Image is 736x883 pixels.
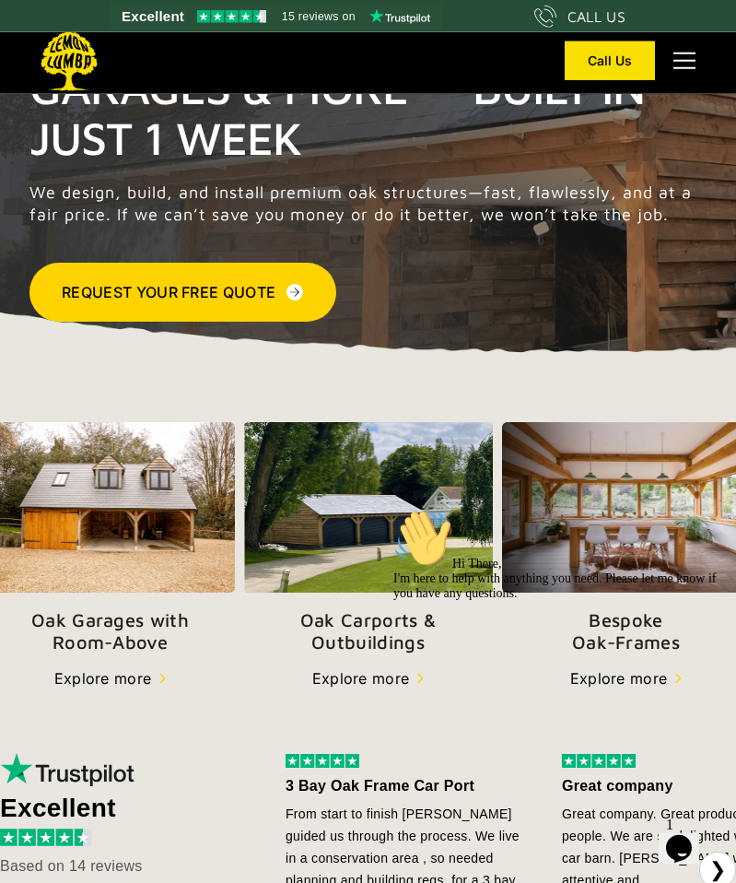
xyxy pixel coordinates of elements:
a: CALL US [534,6,625,28]
a: Call Us [565,41,655,80]
a: Oak Carports &Outbuildings [244,422,493,653]
p: We design, build, and install premium oak structures—fast, flawlessly, and at a fair price. If we... [29,182,707,226]
div: CALL US [567,6,625,28]
div: Request Your Free Quote [62,281,275,303]
a: Explore more [312,667,425,689]
span: Hi There, I'm here to help with anything you need. Please let me know if you have any questions. [7,55,331,99]
p: Oak Carports & Outbuildings [244,609,493,653]
iframe: chat widget [659,809,718,865]
span: Excellent [122,6,184,28]
a: See Lemon Lumba reviews on Trustpilot [111,4,443,29]
img: :wave: [7,7,66,66]
a: Explore more [54,667,167,689]
span: 15 reviews on [282,6,356,28]
img: Trustpilot 4.5 stars [197,10,266,23]
div: 👋Hi There,I'm here to help with anything you need. Please let me know if you have any questions. [7,7,339,100]
div: menu [662,39,699,83]
div: Call Us [588,54,632,67]
h1: Premium Oak Carports, Garages & More — Built in Just 1 Week [29,11,707,163]
iframe: chat widget [386,501,718,800]
div: Explore more [54,667,152,689]
div: Explore more [312,667,410,689]
div: 3 Bay Oak Frame Car Port [286,775,525,797]
img: Trustpilot logo [369,9,430,24]
a: Request Your Free Quote [29,263,336,322]
img: 5 stars [286,754,359,768]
